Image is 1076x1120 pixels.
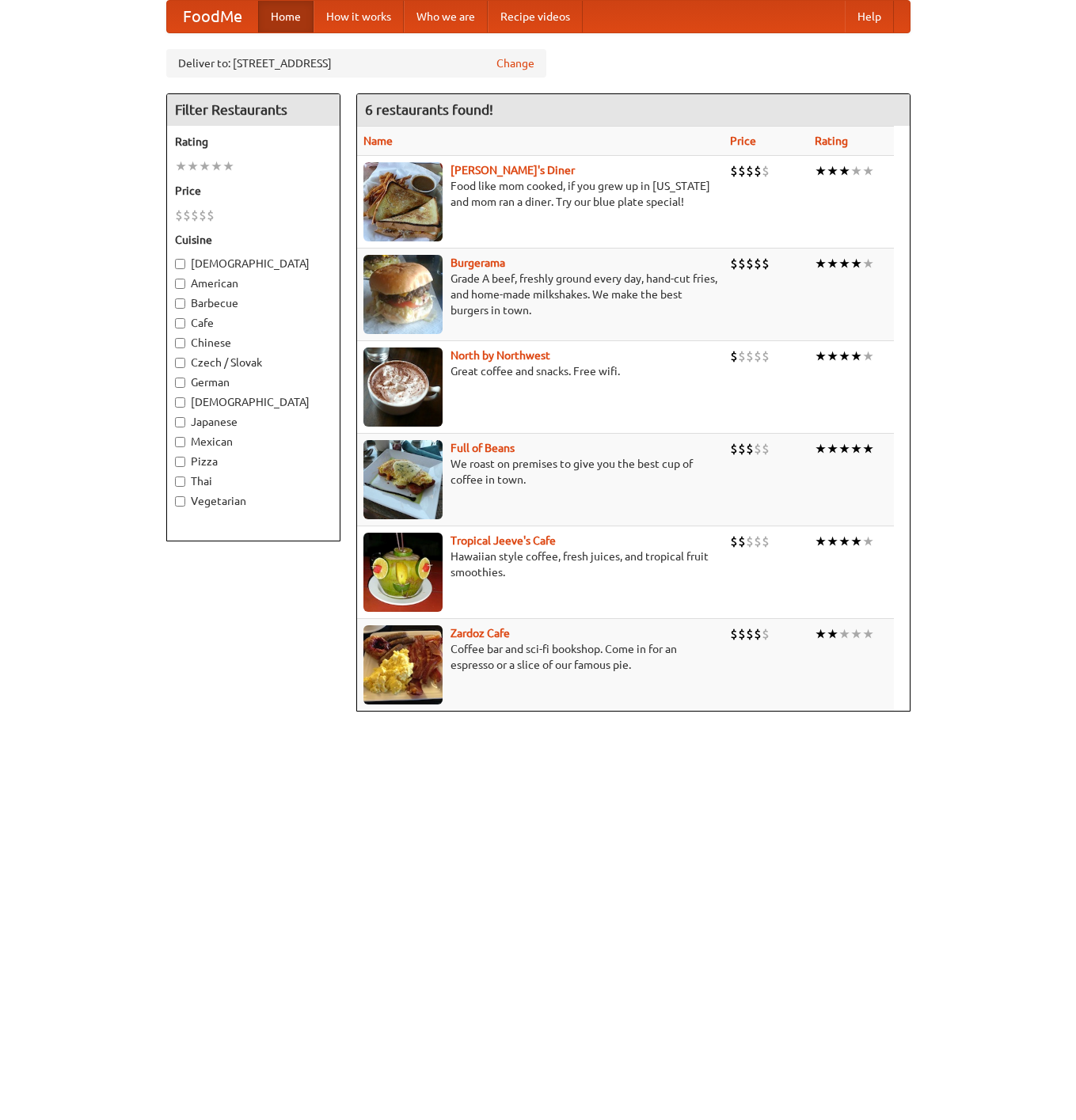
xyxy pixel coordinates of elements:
[850,440,862,457] li: ★
[815,625,827,643] li: ★
[862,533,874,550] li: ★
[862,255,874,272] li: ★
[175,414,332,430] label: Japanese
[451,349,550,362] a: North by Northwest
[746,255,754,272] li: $
[167,1,258,32] a: FoodMe
[175,374,332,390] label: German
[199,207,207,224] li: $
[762,625,770,643] li: $
[363,347,443,427] img: north.jpg
[363,549,717,580] p: Hawaiian style coffee, fresh juices, and tropical fruit smoothies.
[175,207,183,224] li: $
[175,473,332,489] label: Thai
[363,625,443,704] img: zardoz.jpg
[166,49,546,78] div: Deliver to: [STREET_ADDRESS]
[754,625,762,643] li: $
[363,363,717,379] p: Great coffee and snacks. Free wifi.
[183,207,191,224] li: $
[363,135,393,147] a: Name
[451,164,575,177] a: [PERSON_NAME]'s Diner
[488,1,583,32] a: Recipe videos
[762,533,770,550] li: $
[363,255,443,334] img: burgerama.jpg
[211,158,222,175] li: ★
[815,440,827,457] li: ★
[815,135,848,147] a: Rating
[862,347,874,365] li: ★
[746,440,754,457] li: $
[762,347,770,365] li: $
[175,493,332,509] label: Vegetarian
[762,162,770,180] li: $
[175,335,332,351] label: Chinese
[730,533,738,550] li: $
[862,440,874,457] li: ★
[850,162,862,180] li: ★
[850,625,862,643] li: ★
[314,1,404,32] a: How it works
[838,255,850,272] li: ★
[187,158,199,175] li: ★
[175,457,185,467] input: Pizza
[363,162,443,241] img: sallys.jpg
[738,440,746,457] li: $
[754,162,762,180] li: $
[762,440,770,457] li: $
[845,1,894,32] a: Help
[222,158,234,175] li: ★
[738,533,746,550] li: $
[191,207,199,224] li: $
[175,318,185,328] input: Cafe
[175,434,332,450] label: Mexican
[754,440,762,457] li: $
[730,135,756,147] a: Price
[746,533,754,550] li: $
[815,255,827,272] li: ★
[175,315,332,331] label: Cafe
[451,627,510,640] a: Zardoz Cafe
[738,162,746,180] li: $
[827,255,838,272] li: ★
[175,378,185,388] input: German
[850,255,862,272] li: ★
[175,158,187,175] li: ★
[827,162,838,180] li: ★
[730,625,738,643] li: $
[175,183,332,199] h5: Price
[850,347,862,365] li: ★
[175,232,332,248] h5: Cuisine
[746,625,754,643] li: $
[815,162,827,180] li: ★
[175,358,185,368] input: Czech / Slovak
[862,162,874,180] li: ★
[762,255,770,272] li: $
[838,440,850,457] li: ★
[199,158,211,175] li: ★
[730,347,738,365] li: $
[862,625,874,643] li: ★
[451,256,505,269] a: Burgerama
[404,1,488,32] a: Who we are
[815,533,827,550] li: ★
[363,440,443,519] img: beans.jpg
[363,271,717,318] p: Grade A beef, freshly ground every day, hand-cut fries, and home-made milkshakes. We make the bes...
[363,178,717,210] p: Food like mom cooked, if you grew up in [US_STATE] and mom ran a diner. Try our blue plate special!
[730,440,738,457] li: $
[175,355,332,370] label: Czech / Slovak
[175,476,185,487] input: Thai
[167,94,340,126] h4: Filter Restaurants
[738,625,746,643] li: $
[451,442,515,454] a: Full of Beans
[827,533,838,550] li: ★
[838,347,850,365] li: ★
[730,162,738,180] li: $
[175,417,185,427] input: Japanese
[175,256,332,271] label: [DEMOGRAPHIC_DATA]
[451,534,556,547] a: Tropical Jeeve's Cafe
